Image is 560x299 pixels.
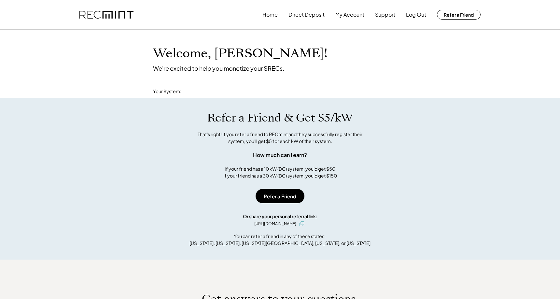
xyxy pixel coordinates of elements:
[298,220,306,228] button: click to copy
[153,88,181,95] div: Your System:
[189,233,371,247] div: You can refer a friend in any of these states: [US_STATE], [US_STATE], [US_STATE][GEOGRAPHIC_DATA...
[254,221,296,227] div: [URL][DOMAIN_NAME]
[288,8,325,21] button: Direct Deposit
[79,11,133,19] img: recmint-logotype%403x.png
[253,151,307,159] div: How much can I earn?
[207,111,353,125] h1: Refer a Friend & Get $5/kW
[406,8,426,21] button: Log Out
[437,10,481,20] button: Refer a Friend
[223,165,337,179] div: If your friend has a 10 kW (DC) system, you'd get $50 If your friend has a 30 kW (DC) system, you...
[153,64,284,72] div: We're excited to help you monetize your SRECs.
[243,213,317,220] div: Or share your personal referral link:
[262,8,278,21] button: Home
[153,46,328,61] h1: Welcome, [PERSON_NAME]!
[335,8,364,21] button: My Account
[190,131,370,145] div: That's right! If you refer a friend to RECmint and they successfully register their system, you'l...
[256,189,304,203] button: Refer a Friend
[375,8,395,21] button: Support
